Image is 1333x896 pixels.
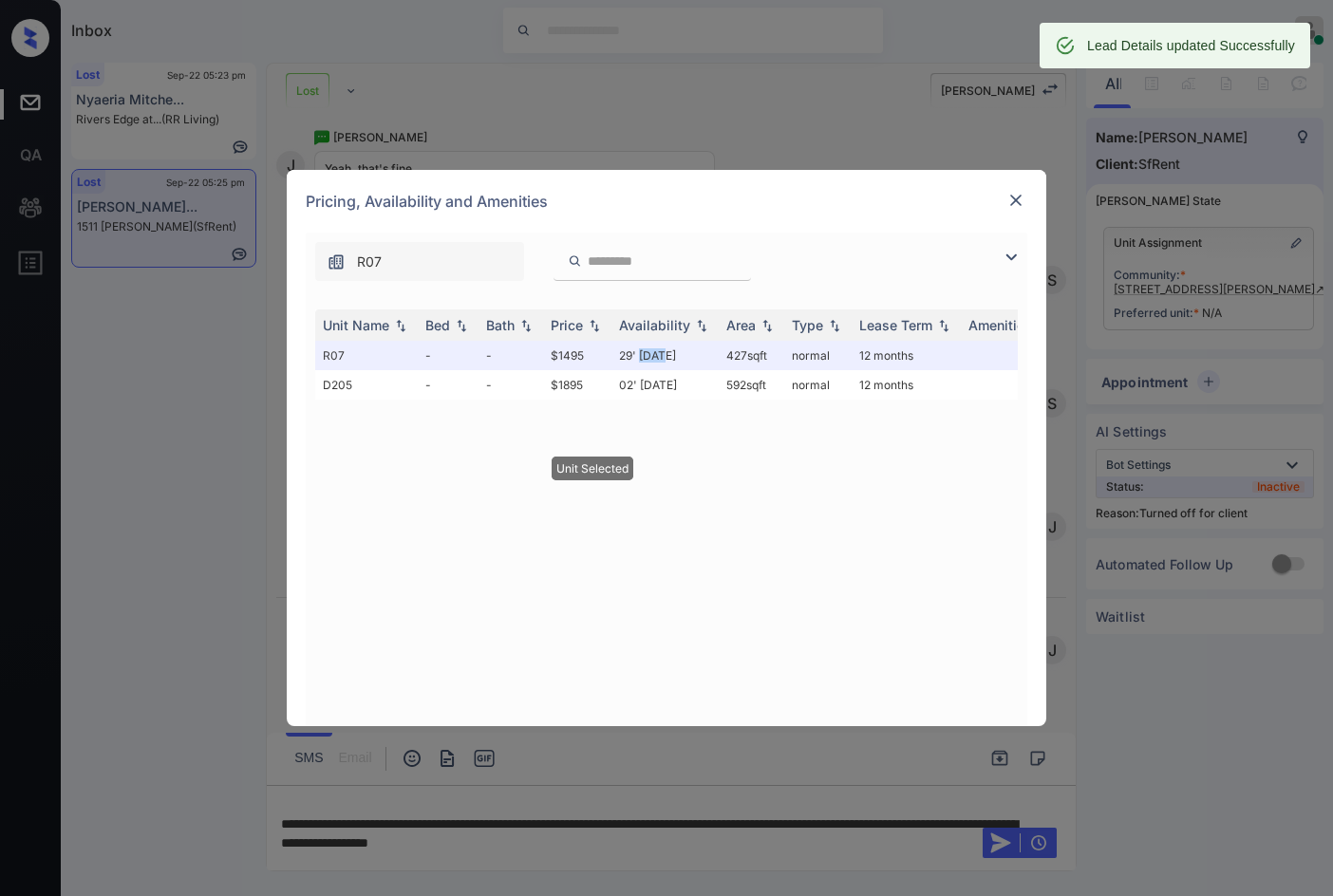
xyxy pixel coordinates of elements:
[852,341,961,370] td: 12 months
[852,370,961,400] td: 12 months
[479,341,543,370] td: -
[452,319,471,332] img: sorting
[619,317,690,333] div: Availability
[934,319,953,332] img: sorting
[825,319,844,332] img: sorting
[551,317,583,333] div: Price
[315,370,418,400] td: D205
[719,341,784,370] td: 427 sqft
[719,370,784,400] td: 592 sqft
[391,319,410,332] img: sorting
[479,370,543,400] td: -
[784,341,852,370] td: normal
[611,341,719,370] td: 29' [DATE]
[784,370,852,400] td: normal
[758,319,777,332] img: sorting
[323,317,389,333] div: Unit Name
[585,319,604,332] img: sorting
[1006,191,1025,210] img: close
[425,317,450,333] div: Bed
[418,370,479,400] td: -
[1000,246,1023,269] img: icon-zuma
[327,252,346,271] img: icon-zuma
[357,252,382,272] span: R07
[611,370,719,400] td: 02' [DATE]
[692,319,711,332] img: sorting
[792,317,823,333] div: Type
[1087,28,1295,63] div: Lead Details updated Successfully
[418,341,479,370] td: -
[516,319,535,332] img: sorting
[315,341,418,370] td: R07
[287,170,1046,233] div: Pricing, Availability and Amenities
[726,317,756,333] div: Area
[968,317,1032,333] div: Amenities
[859,317,932,333] div: Lease Term
[568,252,582,270] img: icon-zuma
[486,317,515,333] div: Bath
[543,341,611,370] td: $1495
[543,370,611,400] td: $1895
